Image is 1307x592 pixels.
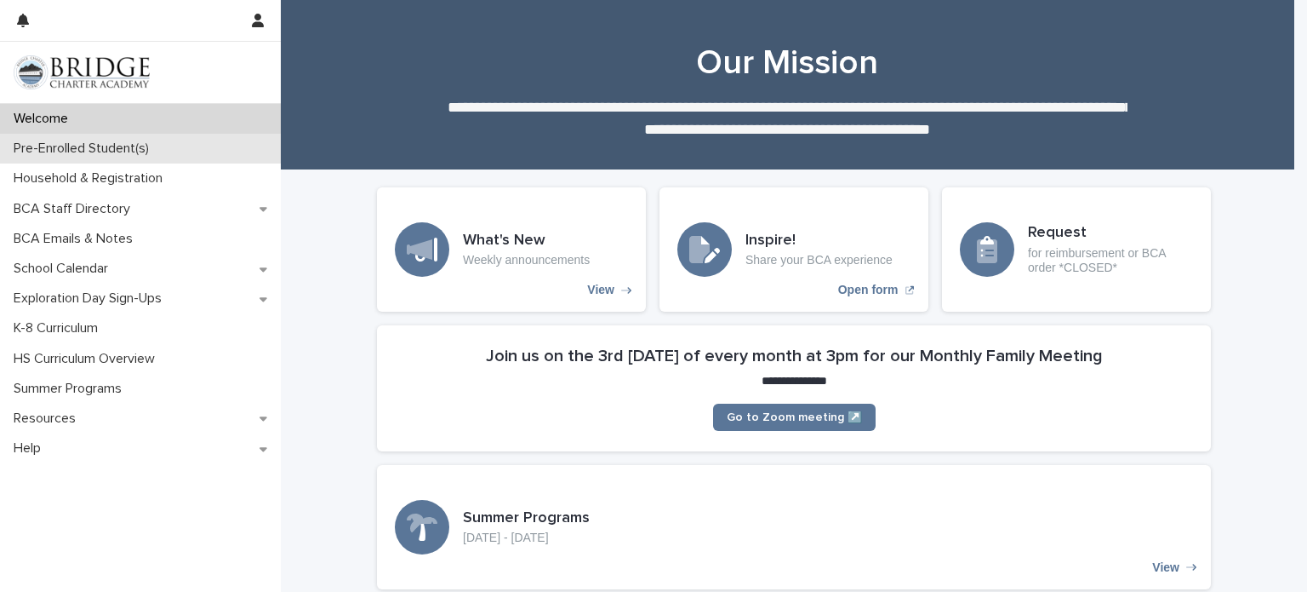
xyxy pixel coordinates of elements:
[463,253,590,267] p: Weekly announcements
[659,187,928,312] a: Open form
[7,170,176,187] p: Household & Registration
[7,440,54,457] p: Help
[7,141,163,157] p: Pre-Enrolled Student(s)
[370,43,1204,83] h1: Our Mission
[14,55,150,89] img: V1C1m3IdTEidaUdm9Hs0
[377,465,1211,589] a: View
[1028,224,1193,243] h3: Request
[7,111,82,127] p: Welcome
[7,351,168,367] p: HS Curriculum Overview
[7,320,111,336] p: K-8 Curriculum
[7,261,122,277] p: School Calendar
[463,232,590,250] h3: What's New
[1028,246,1193,275] p: for reimbursement or BCA order *CLOSED*
[7,411,89,427] p: Resources
[7,290,175,307] p: Exploration Day Sign-Ups
[838,283,899,297] p: Open form
[1152,560,1179,575] p: View
[7,231,146,247] p: BCA Emails & Notes
[587,283,614,297] p: View
[745,253,893,267] p: Share your BCA experience
[7,201,144,217] p: BCA Staff Directory
[727,411,862,423] span: Go to Zoom meeting ↗️
[745,232,893,250] h3: Inspire!
[713,404,876,431] a: Go to Zoom meeting ↗️
[486,346,1103,366] h2: Join us on the 3rd [DATE] of every month at 3pm for our Monthly Family Meeting
[7,381,135,397] p: Summer Programs
[377,187,646,312] a: View
[463,509,590,528] h3: Summer Programs
[463,531,590,545] p: [DATE] - [DATE]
